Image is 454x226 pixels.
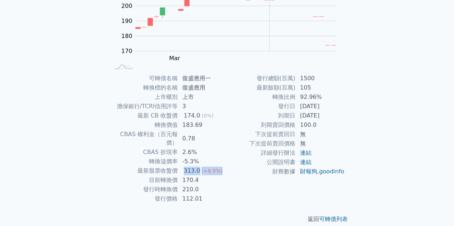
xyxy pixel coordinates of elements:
td: CBAS 權利金（百元報價） [109,130,178,148]
td: 105 [296,83,345,92]
tspan: 170 [121,48,132,54]
div: 174.0 [182,111,202,120]
div: 313.0 [182,167,202,175]
span: (0%) [202,113,214,119]
td: 轉換價值 [109,120,178,130]
td: 3 [178,102,227,111]
td: 復盛應用一 [178,74,227,83]
a: 財報狗 [300,168,317,175]
td: 目前轉換價 [109,175,178,185]
td: 財務數據 [227,167,296,176]
td: 1500 [296,74,345,83]
td: 最新餘額(百萬) [227,83,296,92]
td: 發行時轉換價 [109,185,178,194]
a: 連結 [300,159,312,165]
td: 復盛應用 [178,83,227,92]
td: 183.69 [178,120,227,130]
a: goodinfo [319,168,344,175]
td: 轉換標的名稱 [109,83,178,92]
div: 聊天小工具 [418,192,454,226]
tspan: 200 [121,3,132,9]
td: 最新股票收盤價 [109,166,178,175]
td: 發行日 [227,102,296,111]
td: 2.6% [178,148,227,157]
td: 轉換溢價率 [109,157,178,166]
td: 到期賣回價格 [227,120,296,130]
td: 詳細發行辦法 [227,148,296,158]
td: , [296,167,345,176]
td: 下次提前賣回價格 [227,139,296,148]
td: 112.01 [178,194,227,203]
p: 返回 [101,215,354,223]
td: [DATE] [296,102,345,111]
td: 公開說明書 [227,158,296,167]
td: 上市 [178,92,227,102]
tspan: 190 [121,18,132,24]
td: [DATE] [296,111,345,120]
td: 下次提前賣回日 [227,130,296,139]
td: 0.78 [178,130,227,148]
td: 92.96% [296,92,345,102]
span: (+8.9%) [202,168,223,174]
td: 170.4 [178,175,227,185]
td: 發行總額(百萬) [227,74,296,83]
td: 最新 CB 收盤價 [109,111,178,120]
td: 無 [296,130,345,139]
a: 可轉債列表 [319,216,348,222]
td: 轉換比例 [227,92,296,102]
td: 無 [296,139,345,148]
td: 到期日 [227,111,296,120]
td: -5.3% [178,157,227,166]
td: 100.0 [296,120,345,130]
td: 發行價格 [109,194,178,203]
td: 可轉債名稱 [109,74,178,83]
tspan: Mar [169,55,180,62]
td: CBAS 折現率 [109,148,178,157]
tspan: 180 [121,33,132,39]
a: 連結 [300,149,312,156]
td: 上市櫃別 [109,92,178,102]
iframe: Chat Widget [418,192,454,226]
td: 210.0 [178,185,227,194]
td: 擔保銀行/TCRI信用評等 [109,102,178,111]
